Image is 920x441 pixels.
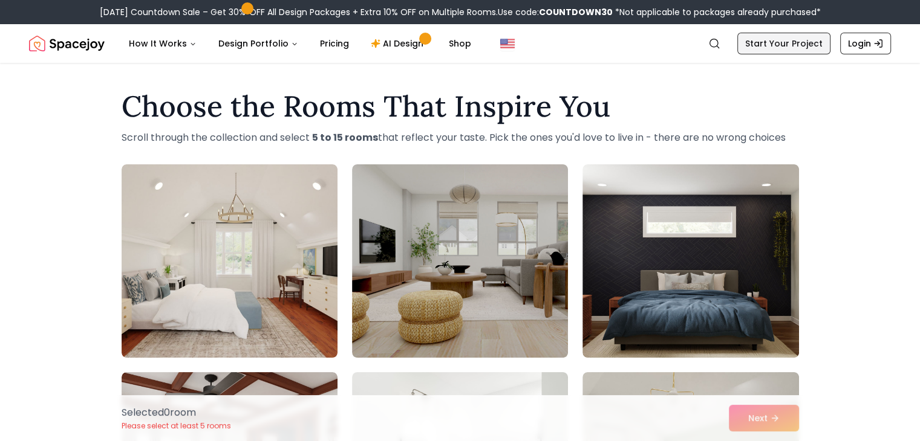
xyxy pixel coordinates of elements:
div: [DATE] Countdown Sale – Get 30% OFF All Design Packages + Extra 10% OFF on Multiple Rooms. [100,6,821,18]
button: Design Portfolio [209,31,308,56]
h1: Choose the Rooms That Inspire You [122,92,799,121]
a: AI Design [361,31,437,56]
p: Selected 0 room [122,405,231,420]
img: Spacejoy Logo [29,31,105,56]
span: Use code: [498,6,613,18]
img: United States [500,36,515,51]
a: Spacejoy [29,31,105,56]
button: How It Works [119,31,206,56]
strong: 5 to 15 rooms [312,130,378,144]
p: Please select at least 5 rooms [122,421,231,431]
a: Login [840,33,891,54]
p: Scroll through the collection and select that reflect your taste. Pick the ones you'd love to liv... [122,130,799,145]
a: Shop [439,31,481,56]
nav: Main [119,31,481,56]
b: COUNTDOWN30 [539,6,613,18]
img: Room room-3 [582,164,798,358]
img: Room room-1 [122,164,338,358]
img: Room room-2 [352,164,568,358]
a: Start Your Project [737,33,830,54]
nav: Global [29,24,891,63]
span: *Not applicable to packages already purchased* [613,6,821,18]
a: Pricing [310,31,359,56]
